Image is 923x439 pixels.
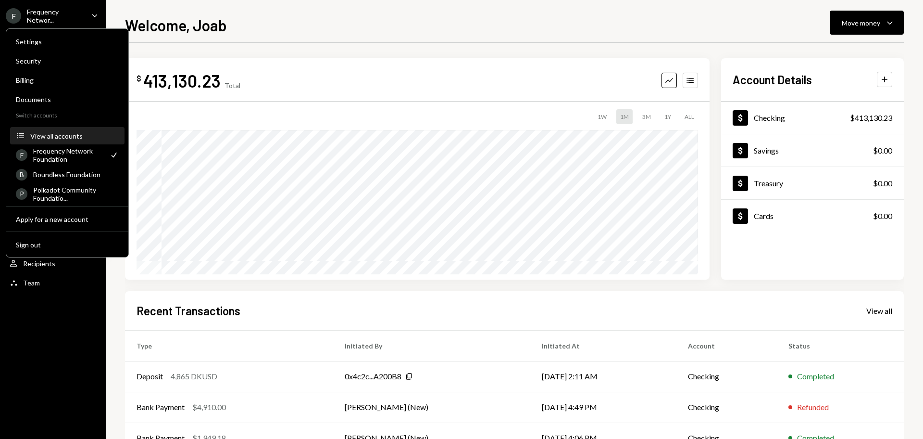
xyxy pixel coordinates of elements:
[850,112,892,124] div: $413,130.23
[721,134,904,167] a: Savings$0.00
[16,169,27,181] div: B
[873,145,892,156] div: $0.00
[681,109,698,124] div: ALL
[16,188,27,200] div: P
[866,305,892,316] a: View all
[661,109,675,124] div: 1Y
[777,330,904,361] th: Status
[33,186,119,202] div: Polkadot Community Foundatio...
[137,74,141,83] div: $
[866,306,892,316] div: View all
[333,330,531,361] th: Initiated By
[530,330,676,361] th: Initiated At
[10,90,125,108] a: Documents
[125,330,333,361] th: Type
[225,81,240,90] div: Total
[33,170,119,179] div: Boundless Foundation
[16,149,27,161] div: F
[33,147,103,163] div: Frequency Network Foundation
[10,33,125,50] a: Settings
[16,57,119,65] div: Security
[873,210,892,222] div: $0.00
[6,8,21,24] div: F
[333,392,531,423] td: [PERSON_NAME] (New)
[171,371,217,382] div: 4,865 DKUSD
[676,330,777,361] th: Account
[10,236,125,254] button: Sign out
[6,274,100,291] a: Team
[797,371,834,382] div: Completed
[754,113,785,122] div: Checking
[137,371,163,382] div: Deposit
[721,200,904,232] a: Cards$0.00
[676,361,777,392] td: Checking
[754,146,779,155] div: Savings
[10,166,125,183] a: BBoundless Foundation
[16,241,119,249] div: Sign out
[23,279,40,287] div: Team
[345,371,401,382] div: 0x4c2c...A200B8
[530,392,676,423] td: [DATE] 4:49 PM
[16,76,119,84] div: Billing
[16,95,119,103] div: Documents
[638,109,655,124] div: 3M
[873,178,892,189] div: $0.00
[594,109,611,124] div: 1W
[137,303,240,319] h2: Recent Transactions
[23,259,55,268] div: Recipients
[10,71,125,89] a: Billing
[30,132,119,140] div: View all accounts
[137,401,185,413] div: Bank Payment
[192,401,226,413] div: $4,910.00
[10,52,125,69] a: Security
[125,15,227,35] h1: Welcome, Joab
[797,401,829,413] div: Refunded
[754,179,783,188] div: Treasury
[10,128,125,145] button: View all accounts
[16,215,119,223] div: Apply for a new account
[6,110,128,119] div: Switch accounts
[830,11,904,35] button: Move money
[721,102,904,134] a: Checking$413,130.23
[6,255,100,272] a: Recipients
[10,211,125,228] button: Apply for a new account
[10,185,125,202] a: PPolkadot Community Foundatio...
[16,38,119,46] div: Settings
[733,72,812,88] h2: Account Details
[143,70,221,91] div: 413,130.23
[616,109,633,124] div: 1M
[27,8,84,24] div: Frequency Networ...
[842,18,880,28] div: Move money
[721,167,904,199] a: Treasury$0.00
[754,211,773,220] div: Cards
[530,361,676,392] td: [DATE] 2:11 AM
[676,392,777,423] td: Checking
